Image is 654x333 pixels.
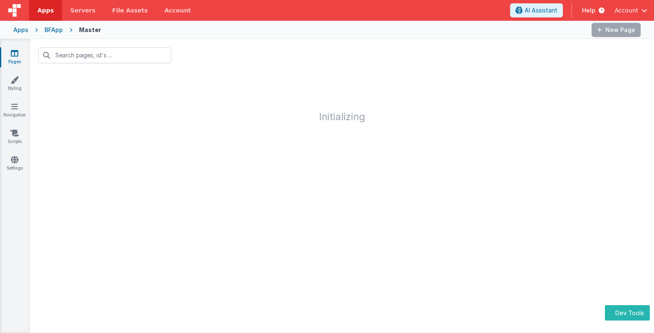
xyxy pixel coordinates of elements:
div: BFApp [45,26,63,34]
input: Search pages, id's ... [38,47,171,63]
button: AI Assistant [510,3,563,17]
button: Account [614,6,647,15]
span: Servers [70,6,95,15]
div: Master [79,26,101,34]
h1: Initializing [30,72,654,122]
button: New Page [592,23,641,37]
button: Dev Tools [605,305,650,321]
span: Apps [37,6,54,15]
div: Apps [13,26,28,34]
span: Help [582,6,595,15]
span: File Assets [112,6,148,15]
span: Account [614,6,638,15]
span: AI Assistant [525,6,557,15]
